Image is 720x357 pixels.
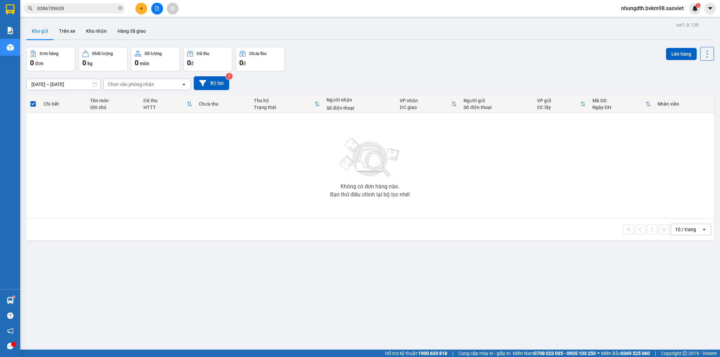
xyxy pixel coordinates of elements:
button: file-add [151,3,163,15]
span: đ [243,61,246,66]
div: Ghi chú [90,105,136,110]
div: VP nhận [400,98,451,103]
span: món [140,61,149,66]
span: copyright [683,351,687,356]
div: Mã GD [592,98,645,103]
svg: open [181,82,187,87]
button: Bộ lọc [194,76,229,90]
th: Toggle SortBy [589,95,654,113]
button: Chưa thu0đ [236,47,285,71]
span: ⚪️ [597,352,599,355]
span: | [452,350,453,357]
button: Đã thu0đ [183,47,232,71]
span: close-circle [118,6,122,10]
div: Số điện thoại [463,105,530,110]
div: 10 / trang [675,226,696,233]
img: solution-icon [7,27,14,34]
div: Chi tiết [44,101,84,107]
span: file-add [155,6,159,11]
span: close-circle [118,5,122,12]
input: Select a date range. [27,79,100,90]
span: 0 [82,59,86,67]
div: Bạn thử điều chỉnh lại bộ lọc nhé! [330,192,410,197]
span: plus [139,6,144,11]
div: Số lượng [144,51,162,56]
img: warehouse-icon [7,297,14,304]
span: 1 [697,3,699,8]
button: caret-down [704,3,716,15]
sup: 1 [13,296,15,298]
div: ĐC lấy [537,105,580,110]
span: Miền Nam [513,350,596,357]
button: Lên hàng [666,48,697,60]
button: aim [167,3,179,15]
sup: 2 [226,73,233,80]
span: question-circle [7,312,14,319]
div: Chọn văn phòng nhận [108,81,154,88]
span: search [28,6,33,11]
div: Thu hộ [254,98,314,103]
th: Toggle SortBy [250,95,323,113]
strong: 0708 023 035 - 0935 103 250 [534,351,596,356]
span: kg [87,61,92,66]
span: 0 [239,59,243,67]
th: Toggle SortBy [534,95,589,113]
strong: 1900 633 818 [418,351,447,356]
input: Tìm tên, số ĐT hoặc mã đơn [37,5,117,12]
button: Trên xe [54,23,81,39]
span: message [7,343,14,349]
div: ĐC giao [400,105,451,110]
span: nhungdth.bvkm98.saoviet [616,4,689,12]
strong: 0369 525 060 [621,351,650,356]
span: đơn [35,61,44,66]
span: notification [7,328,14,334]
div: Tên món [90,98,136,103]
svg: open [701,227,707,232]
div: VP gửi [537,98,580,103]
button: Kho gửi [26,23,54,39]
div: Số điện thoại [326,105,393,111]
span: đ [191,61,193,66]
span: Hỗ trợ kỹ thuật: [385,350,447,357]
div: Chưa thu [199,101,247,107]
div: ver 1.8.138 [676,21,699,29]
th: Toggle SortBy [396,95,460,113]
span: 0 [30,59,34,67]
span: aim [170,6,175,11]
img: logo-vxr [6,4,15,15]
button: plus [135,3,147,15]
button: Đơn hàng0đơn [26,47,75,71]
span: | [655,350,656,357]
img: icon-new-feature [692,5,698,11]
div: HTTT [143,105,187,110]
div: Trạng thái [254,105,314,110]
img: svg+xml;base64,PHN2ZyBjbGFzcz0ibGlzdC1wbHVnX19zdmciIHhtbG5zPSJodHRwOi8vd3d3LnczLm9yZy8yMDAwL3N2Zy... [336,134,404,181]
div: Không có đơn hàng nào. [341,184,399,189]
img: warehouse-icon [7,44,14,51]
div: Khối lượng [92,51,113,56]
div: Đã thu [143,98,187,103]
button: Hàng đã giao [112,23,151,39]
button: Khối lượng0kg [79,47,128,71]
div: Đơn hàng [40,51,58,56]
div: Nhân viên [658,101,710,107]
span: 0 [187,59,191,67]
div: Ngày ĐH [592,105,645,110]
div: Người gửi [463,98,530,103]
span: caret-down [707,5,713,11]
div: Đã thu [197,51,209,56]
th: Toggle SortBy [140,95,195,113]
sup: 1 [696,3,700,8]
div: Chưa thu [249,51,266,56]
button: Số lượng0món [131,47,180,71]
span: 0 [135,59,138,67]
button: Kho nhận [81,23,112,39]
span: Miền Bắc [601,350,650,357]
span: Cung cấp máy in - giấy in: [458,350,511,357]
div: Người nhận [326,97,393,103]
